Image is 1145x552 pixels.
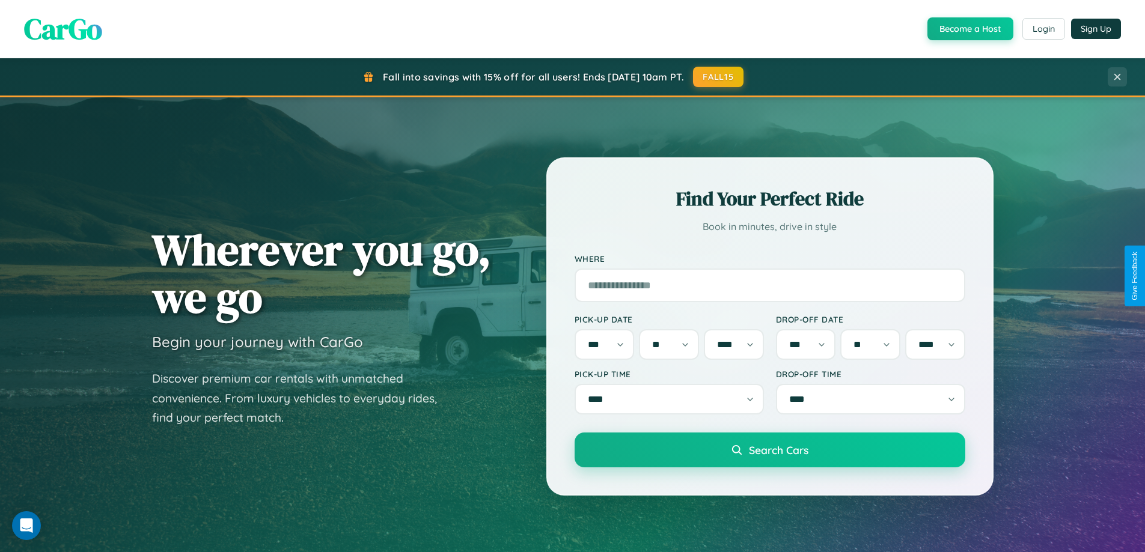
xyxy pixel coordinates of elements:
button: FALL15 [693,67,743,87]
span: Fall into savings with 15% off for all users! Ends [DATE] 10am PT. [383,71,684,83]
button: Become a Host [927,17,1013,40]
label: Drop-off Time [776,369,965,379]
div: Give Feedback [1131,252,1139,300]
h2: Find Your Perfect Ride [575,186,965,212]
h1: Wherever you go, we go [152,226,491,321]
label: Where [575,253,965,264]
span: Search Cars [749,443,808,456]
label: Drop-off Date [776,314,965,324]
p: Discover premium car rentals with unmatched convenience. From luxury vehicles to everyday rides, ... [152,369,453,428]
p: Book in minutes, drive in style [575,218,965,235]
label: Pick-up Time [575,369,764,379]
h3: Begin your journey with CarGo [152,333,363,351]
button: Search Cars [575,432,965,467]
label: Pick-up Date [575,314,764,324]
button: Sign Up [1071,19,1121,39]
span: CarGo [24,9,102,49]
div: Open Intercom Messenger [12,511,41,540]
button: Login [1022,18,1065,40]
